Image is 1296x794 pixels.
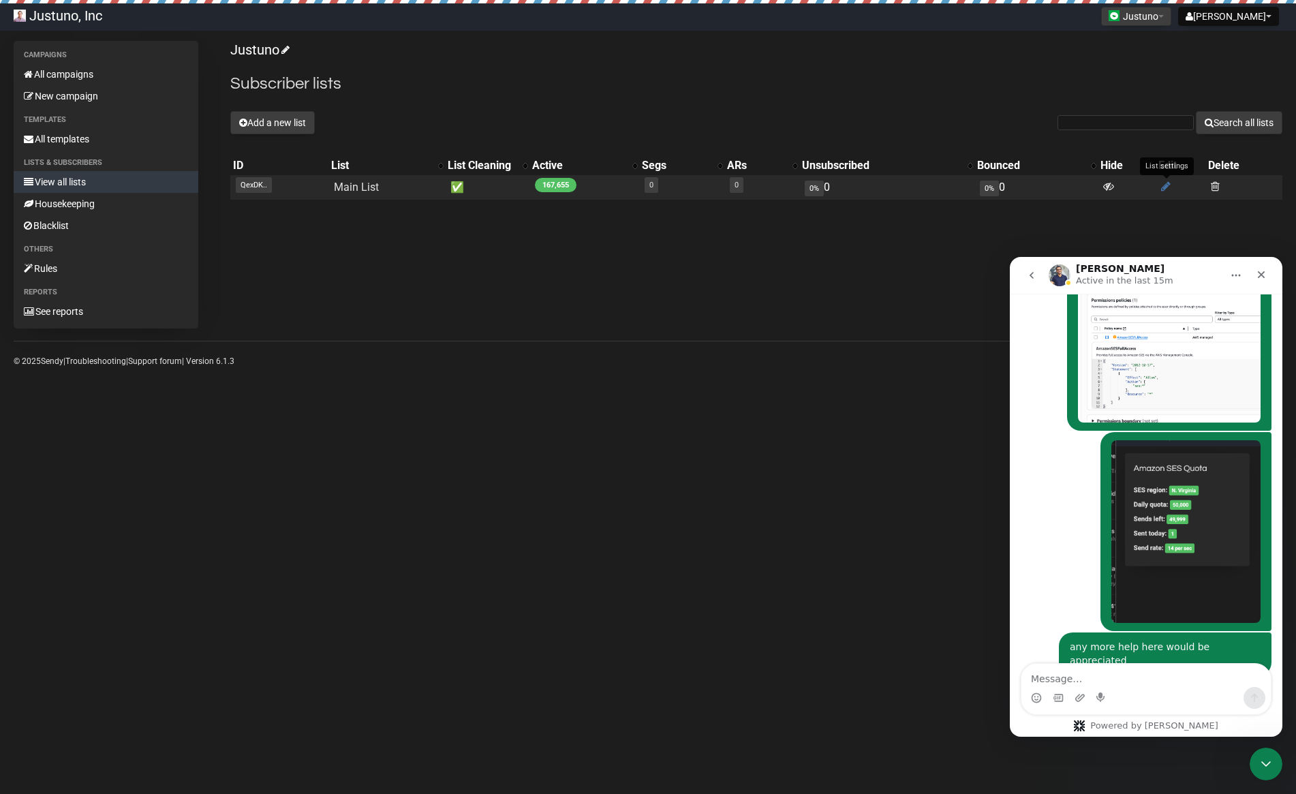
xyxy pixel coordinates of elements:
[14,10,26,22] img: 06e4388ad7d65993ba05f7b3b7022f31
[14,112,198,128] li: Templates
[14,193,198,215] a: Housekeeping
[14,354,234,369] p: © 2025 | | | Version 6.1.3
[727,159,786,172] div: ARs
[230,72,1282,96] h2: Subscriber lists
[230,156,328,175] th: ID: No sort applied, sorting is disabled
[331,159,431,172] div: List
[1100,159,1153,172] div: Hide
[649,181,653,189] a: 0
[448,159,516,172] div: List Cleaning
[1250,748,1282,780] iframe: Intercom live chat
[14,85,198,107] a: New campaign
[642,159,711,172] div: Segs
[974,156,1098,175] th: Bounced: No sort applied, activate to apply an ascending sort
[980,181,999,196] span: 0%
[65,356,126,366] a: Troubleshooting
[236,177,272,193] span: QexDK..
[802,159,960,172] div: Unsubscribed
[230,42,288,58] a: Justuno
[14,301,198,322] a: See reports
[535,178,576,192] span: 167,655
[1178,7,1279,26] button: [PERSON_NAME]
[14,215,198,236] a: Blacklist
[14,155,198,171] li: Lists & subscribers
[1196,111,1282,134] button: Search all lists
[230,111,315,134] button: Add a new list
[1101,7,1171,26] button: Justuno
[724,156,799,175] th: ARs: No sort applied, activate to apply an ascending sort
[14,258,198,279] a: Rules
[639,156,724,175] th: Segs: No sort applied, activate to apply an ascending sort
[799,156,974,175] th: Unsubscribed: No sort applied, activate to apply an ascending sort
[14,47,198,63] li: Campaigns
[529,156,639,175] th: Active: No sort applied, activate to apply an ascending sort
[799,175,974,200] td: 0
[532,159,626,172] div: Active
[334,181,379,194] a: Main List
[1208,159,1280,172] div: Delete
[1098,156,1156,175] th: Hide: No sort applied, sorting is disabled
[977,159,1084,172] div: Bounced
[14,63,198,85] a: All campaigns
[1010,257,1282,737] iframe: Intercom live chat
[735,181,739,189] a: 0
[14,171,198,193] a: View all lists
[974,175,1098,200] td: 0
[41,356,63,366] a: Sendy
[14,241,198,258] li: Others
[1109,10,1120,21] img: 1.png
[14,128,198,150] a: All templates
[445,156,529,175] th: List Cleaning: No sort applied, activate to apply an ascending sort
[805,181,824,196] span: 0%
[445,175,529,200] td: ✅
[233,159,326,172] div: ID
[328,156,445,175] th: List: No sort applied, activate to apply an ascending sort
[128,356,182,366] a: Support forum
[1140,157,1194,175] div: List settings
[1205,156,1282,175] th: Delete: No sort applied, sorting is disabled
[14,284,198,301] li: Reports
